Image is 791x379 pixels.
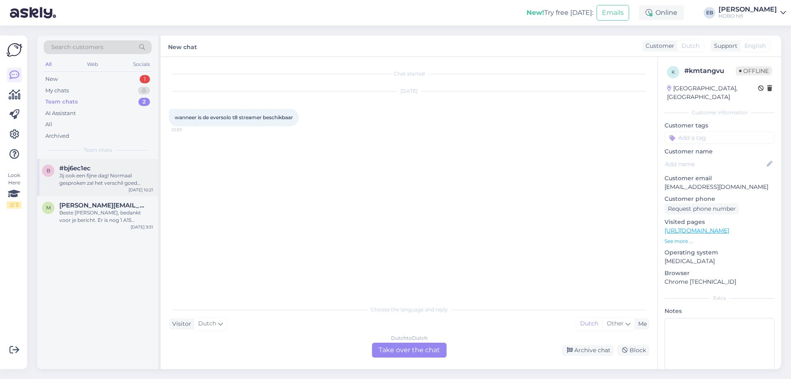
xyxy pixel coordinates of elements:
div: Visitor [169,320,191,328]
div: New [45,75,58,83]
span: #bj6ec1ec [59,165,91,172]
div: Request phone number [665,203,739,214]
p: Operating system [665,248,775,257]
span: Dutch [198,319,216,328]
label: New chat [168,40,197,52]
p: Notes [665,307,775,315]
p: Browser [665,269,775,278]
p: [MEDICAL_DATA] [665,257,775,266]
div: # kmtangvu [684,66,736,76]
div: Block [617,345,649,356]
span: Team chats [84,146,112,154]
div: 1 [140,75,150,83]
div: Try free [DATE]: [527,8,593,18]
div: Me [635,320,647,328]
span: Other [607,320,624,327]
p: Visited pages [665,218,775,226]
div: Take over the chat [372,343,447,358]
div: [PERSON_NAME] [718,6,777,13]
div: Extra [665,294,775,302]
div: Team chats [45,98,78,106]
button: Emails [597,5,629,21]
span: Offline [736,66,772,75]
img: Askly Logo [7,42,22,58]
div: Chat started [169,70,649,78]
div: Beste [PERSON_NAME], bedankt voor je bericht. Er is nog 1 A15 beschikbaar. Deze staat voor je ger... [59,209,153,224]
div: Jij ook een fijne dag! Normaal gesproken zal het verschil goed hoorbaar zijn. [59,172,153,187]
div: [DATE] [169,87,649,95]
p: Customer name [665,147,775,156]
div: Customer information [665,109,775,116]
div: EB [704,7,715,19]
div: Archive chat [562,345,614,356]
span: wanneer is de eversolo t8 streamer beschikbaar [175,114,293,120]
div: Web [85,59,100,70]
span: Dutch [681,42,700,50]
div: All [44,59,53,70]
input: Add a tag [665,132,775,144]
div: [DATE] 10:21 [129,187,153,193]
div: AI Assistant [45,109,76,118]
div: Dutch to Dutch [391,334,428,342]
p: Customer tags [665,121,775,130]
p: [EMAIL_ADDRESS][DOMAIN_NAME] [665,183,775,191]
div: All [45,120,52,129]
span: 22:53 [171,127,202,133]
a: [PERSON_NAME]HOBO hifi [718,6,786,19]
div: Look Here [7,172,21,209]
span: Search customers [51,43,103,52]
div: Socials [131,59,152,70]
div: 2 / 3 [7,201,21,209]
p: Customer email [665,174,775,183]
div: 2 [138,98,150,106]
div: My chats [45,87,69,95]
p: Chrome [TECHNICAL_ID] [665,278,775,286]
div: [DATE] 9:31 [131,224,153,230]
span: M [46,205,51,211]
span: English [744,42,766,50]
div: HOBO hifi [718,13,777,19]
p: See more ... [665,238,775,245]
b: New! [527,9,544,16]
div: [GEOGRAPHIC_DATA], [GEOGRAPHIC_DATA] [667,84,758,101]
div: Support [711,42,737,50]
a: [URL][DOMAIN_NAME] [665,227,729,234]
div: Archived [45,132,69,140]
div: Customer [642,42,674,50]
span: Mathias.landuyt@gmail.com [59,202,145,209]
div: Online [639,5,684,20]
div: 0 [138,87,150,95]
input: Add name [665,160,765,169]
div: Choose the language and reply [169,306,649,313]
span: k [672,69,675,75]
p: Customer phone [665,195,775,203]
span: b [47,167,50,174]
div: Dutch [576,318,602,330]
